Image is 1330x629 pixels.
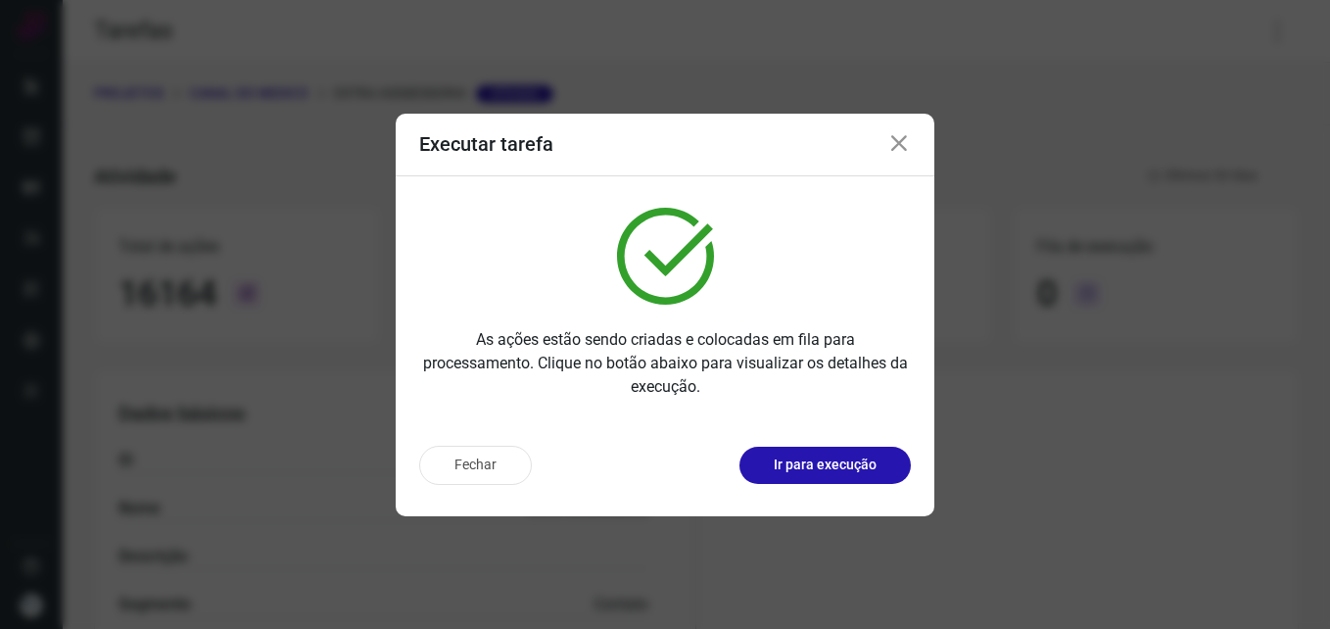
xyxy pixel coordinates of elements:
[739,447,911,484] button: Ir para execução
[419,132,553,156] h3: Executar tarefa
[774,455,877,475] p: Ir para execução
[617,208,714,305] img: verified.svg
[419,446,532,485] button: Fechar
[419,328,911,399] p: As ações estão sendo criadas e colocadas em fila para processamento. Clique no botão abaixo para ...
